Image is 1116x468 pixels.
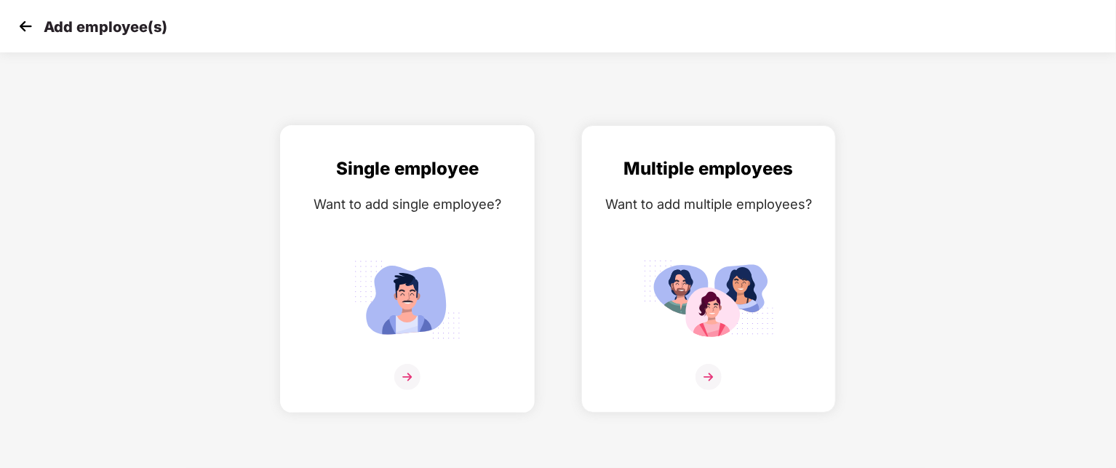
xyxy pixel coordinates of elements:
[295,194,519,215] div: Want to add single employee?
[597,155,821,183] div: Multiple employees
[643,254,774,345] img: svg+xml;base64,PHN2ZyB4bWxucz0iaHR0cDovL3d3dy53My5vcmcvMjAwMC9zdmciIGlkPSJNdWx0aXBsZV9lbXBsb3llZS...
[295,155,519,183] div: Single employee
[695,364,722,390] img: svg+xml;base64,PHN2ZyB4bWxucz0iaHR0cDovL3d3dy53My5vcmcvMjAwMC9zdmciIHdpZHRoPSIzNiIgaGVpZ2h0PSIzNi...
[394,364,421,390] img: svg+xml;base64,PHN2ZyB4bWxucz0iaHR0cDovL3d3dy53My5vcmcvMjAwMC9zdmciIHdpZHRoPSIzNiIgaGVpZ2h0PSIzNi...
[342,254,473,345] img: svg+xml;base64,PHN2ZyB4bWxucz0iaHR0cDovL3d3dy53My5vcmcvMjAwMC9zdmciIGlkPSJTaW5nbGVfZW1wbG95ZWUiIH...
[15,15,36,37] img: svg+xml;base64,PHN2ZyB4bWxucz0iaHR0cDovL3d3dy53My5vcmcvMjAwMC9zdmciIHdpZHRoPSIzMCIgaGVpZ2h0PSIzMC...
[44,18,167,36] p: Add employee(s)
[597,194,821,215] div: Want to add multiple employees?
